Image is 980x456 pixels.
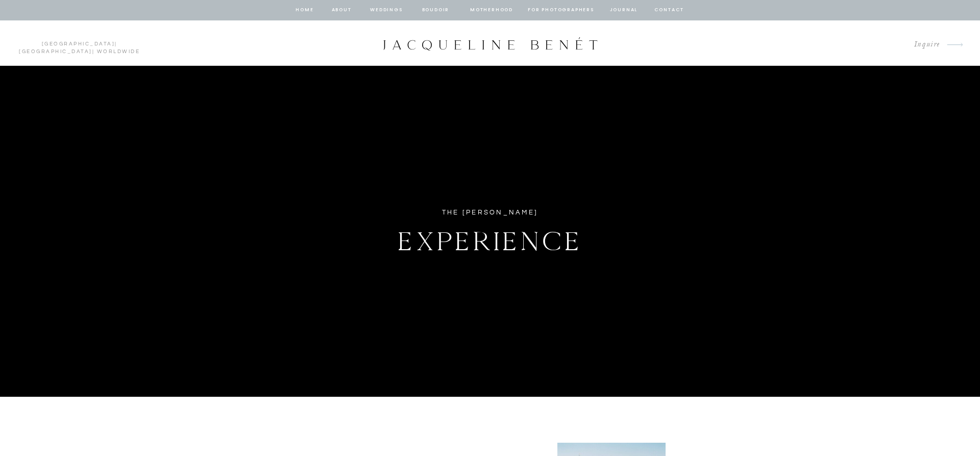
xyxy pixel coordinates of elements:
a: journal [608,6,640,15]
a: about [331,6,352,15]
a: contact [653,6,685,15]
div: The [PERSON_NAME] [407,207,573,219]
a: BOUDOIR [421,6,450,15]
a: [GEOGRAPHIC_DATA] [42,41,115,46]
a: Inquire [906,38,940,52]
p: | | Worldwide [14,40,144,46]
a: [GEOGRAPHIC_DATA] [19,49,92,54]
a: home [295,6,314,15]
a: for photographers [528,6,594,15]
a: Weddings [369,6,404,15]
a: Motherhood [470,6,512,15]
h1: Experience [343,221,637,256]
